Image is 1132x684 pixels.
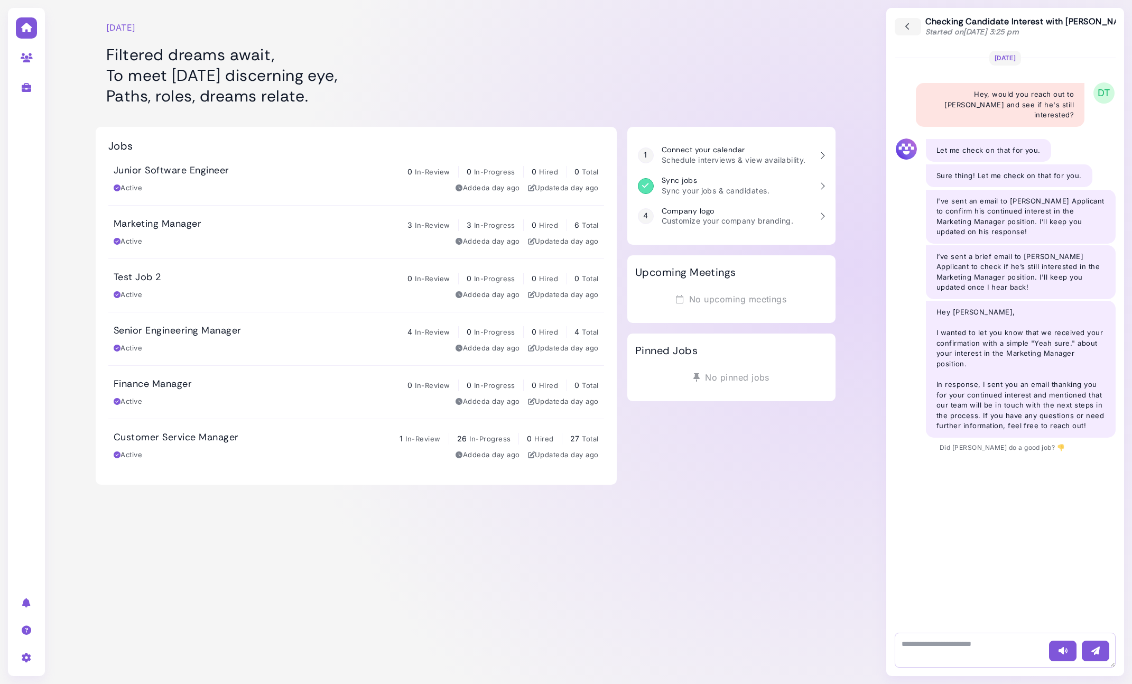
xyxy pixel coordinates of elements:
span: 3 [467,220,471,229]
p: I’ve sent a brief email to [PERSON_NAME] Applicant to check if he’s still interested in the Marke... [936,252,1105,293]
time: Aug 26, 2025 [486,183,519,192]
span: Total [582,221,598,229]
div: Updated [528,450,599,460]
a: Marketing Manager 3 In-Review 3 In-Progress 0 Hired 6 Total Active Addeda day ago Updateda day ago [108,206,604,258]
p: I've sent an email to [PERSON_NAME] Applicant to confirm his continued interest in the Marketing ... [936,196,1105,237]
div: Added [456,236,519,247]
p: Customize your company branding. [662,215,793,226]
p: Schedule interviews & view availability. [662,154,806,165]
a: Finance Manager 0 In-Review 0 In-Progress 0 Hired 0 Total Active Addeda day ago Updateda day ago [108,366,604,419]
h3: Company logo [662,207,793,216]
p: Sure thing! Let me check on that for you. [936,171,1082,181]
span: 0 [407,167,412,176]
a: Test Job 2 0 In-Review 0 In-Progress 0 Hired 0 Total Active Addeda day ago Updateda day ago [108,259,604,312]
time: [DATE] [106,21,136,34]
span: Hired [539,221,558,229]
div: Added [456,290,519,300]
div: Updated [528,236,599,247]
span: Total [582,381,598,390]
h3: Junior Software Engineer [114,165,229,177]
time: Aug 26, 2025 [564,344,598,352]
span: In-Review [415,381,450,390]
div: 4 [638,208,654,224]
span: 26 [457,434,467,443]
span: In-Progress [474,274,515,283]
span: 6 [574,220,579,229]
span: Total [582,274,598,283]
span: In-Progress [469,435,511,443]
span: 4 [574,327,579,336]
p: Sync your jobs & candidates. [662,185,769,196]
time: Aug 26, 2025 [564,397,598,405]
h3: Test Job 2 [114,272,162,283]
span: In-Review [415,274,450,283]
time: [DATE] [995,54,1016,62]
div: Updated [528,290,599,300]
span: Total [582,328,598,336]
h2: Pinned Jobs [635,344,698,357]
span: 4 [407,327,412,336]
h3: Connect your calendar [662,145,806,154]
span: 0 [574,274,579,283]
span: Total [582,435,598,443]
span: In-Review [415,328,450,336]
h2: Upcoming Meetings [635,266,736,279]
time: Aug 26, 2025 [564,290,598,299]
span: In-Progress [474,328,515,336]
span: 0 [527,434,532,443]
div: Added [456,343,519,354]
span: Did [PERSON_NAME] do a good job? 👎 [940,443,1065,452]
time: Aug 26, 2025 [564,450,598,459]
p: Hey [PERSON_NAME], [936,307,1105,318]
span: 1 [400,434,403,443]
span: 0 [574,381,579,390]
span: In-Progress [474,168,515,176]
h3: Marketing Manager [114,218,201,230]
span: In-Progress [474,381,515,390]
span: 0 [532,220,536,229]
span: Hired [539,381,558,390]
a: Senior Engineering Manager 4 In-Review 0 In-Progress 0 Hired 4 Total Active Addeda day ago Update... [108,312,604,365]
h3: Customer Service Manager [114,432,239,443]
time: Aug 26, 2025 [486,344,519,352]
span: In-Review [405,435,440,443]
span: 3 [407,220,412,229]
a: 4 Company logo Customize your company branding. [633,201,830,232]
span: 0 [407,381,412,390]
span: Started on [925,27,1019,36]
time: [DATE] 3:25 pm [963,27,1019,36]
div: Updated [528,396,599,407]
span: 0 [467,274,471,283]
h3: Sync jobs [662,176,769,185]
h3: Senior Engineering Manager [114,325,241,337]
a: Junior Software Engineer 0 In-Review 0 In-Progress 0 Hired 0 Total Active Addeda day ago Updateda... [108,152,604,205]
span: In-Review [415,168,450,176]
span: 0 [467,381,471,390]
div: Active [114,236,142,247]
time: Aug 26, 2025 [564,237,598,245]
div: Active [114,183,142,193]
div: Updated [528,183,599,193]
span: 0 [532,381,536,390]
span: 0 [532,274,536,283]
h2: Jobs [108,140,133,152]
span: 0 [467,327,471,336]
div: Active [114,396,142,407]
div: Hey, would you reach out to [PERSON_NAME] and see if he's still interested? [916,83,1084,127]
span: 0 [407,274,412,283]
div: No upcoming meetings [635,289,828,309]
time: Aug 26, 2025 [564,183,598,192]
div: Active [114,290,142,300]
time: Aug 26, 2025 [486,397,519,405]
span: In-Review [415,221,450,229]
p: In response, I sent you an email thanking you for your continued interest and mentioned that our ... [936,380,1105,431]
div: Added [456,183,519,193]
time: Aug 26, 2025 [486,290,519,299]
div: Updated [528,343,599,354]
p: I wanted to let you know that we received your confirmation with a simple "Yeah sure." about your... [936,328,1105,369]
div: Active [114,450,142,460]
div: No pinned jobs [635,367,828,387]
span: DT [1093,82,1115,104]
span: Hired [534,435,553,443]
span: 0 [532,327,536,336]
